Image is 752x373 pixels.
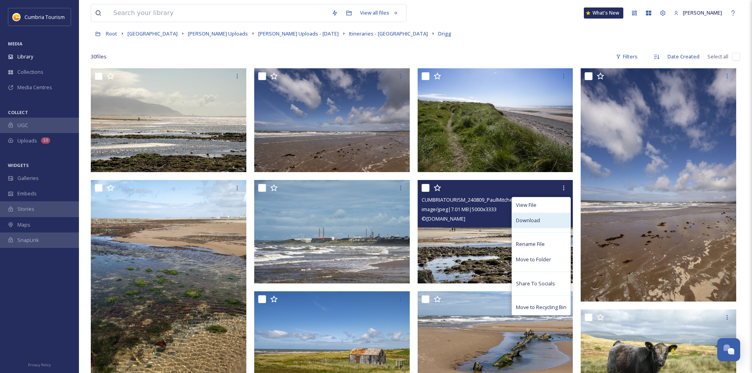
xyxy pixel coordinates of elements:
span: COLLECT [8,109,28,115]
span: Root [106,30,117,37]
a: [PERSON_NAME] Uploads - [DATE] [258,29,339,38]
span: UGC [17,122,28,129]
button: Open Chat [717,338,740,361]
span: Itineraries - [GEOGRAPHIC_DATA] [349,30,428,37]
span: Media Centres [17,84,52,91]
span: Cumbria Tourism [24,13,65,21]
a: [PERSON_NAME] [670,5,726,21]
img: CUMBRIATOURISM_240809_PaulMitchell_Drigg-25.jpg [418,68,573,172]
span: SnapLink [17,236,39,244]
img: images.jpg [13,13,21,21]
span: [PERSON_NAME] [683,9,722,16]
span: Library [17,53,33,60]
span: Stories [17,205,34,213]
img: CUMBRIATOURISM_240809_PaulMitchell_Drigg-19.jpg [581,68,736,302]
span: Maps [17,221,30,229]
a: Privacy Policy [28,360,51,369]
span: Uploads [17,137,37,144]
span: Privacy Policy [28,362,51,367]
span: Download [516,217,540,224]
input: Search your library [109,4,328,22]
div: Filters [612,49,641,64]
span: Collections [17,68,43,76]
span: View File [516,201,536,209]
a: Root [106,29,117,38]
span: CUMBRIATOURISM_240809_PaulMitchell_Drigg-14.jpg [422,196,545,203]
span: 30 file s [91,53,107,60]
a: Itineraries - [GEOGRAPHIC_DATA] [349,29,428,38]
span: Embeds [17,190,37,197]
div: Date Created [664,49,703,64]
span: WIDGETS [8,162,29,168]
img: CUMBRIATOURISM_240809_PaulMitchell_Drigg-14.jpg [418,180,573,284]
span: © [DOMAIN_NAME] [422,215,465,222]
div: 10 [41,137,50,144]
a: View all files [356,5,402,21]
span: Rename File [516,240,545,248]
span: Share To Socials [516,280,555,287]
img: CUMBRIATOURISM_240809_PaulMitchell_Drigg-20.jpg [254,180,410,284]
span: [PERSON_NAME] Uploads - [DATE] [258,30,339,37]
img: CUMBRIATOURISM_240809_PaulMitchell_Drigg-18.jpg [254,68,410,172]
span: [GEOGRAPHIC_DATA] [128,30,178,37]
span: Move to Folder [516,256,551,263]
a: What's New [584,7,623,19]
img: CUMBRIATOURISM_240809_PaulMitchell_Drigg-12.jpg [91,68,246,172]
a: Drigg [438,29,451,38]
a: [GEOGRAPHIC_DATA] [128,29,178,38]
span: MEDIA [8,41,23,47]
span: Galleries [17,174,39,182]
span: image/jpeg | 7.01 MB | 5000 x 3333 [422,206,497,213]
span: Drigg [438,30,451,37]
a: [PERSON_NAME] Uploads [188,29,248,38]
span: Select all [707,53,728,60]
span: [PERSON_NAME] Uploads [188,30,248,37]
span: Move to Recycling Bin [516,304,566,311]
